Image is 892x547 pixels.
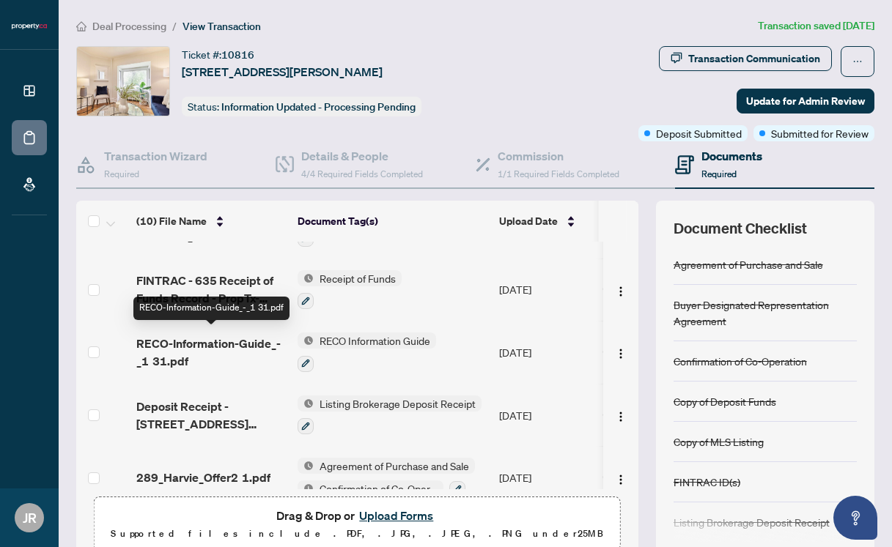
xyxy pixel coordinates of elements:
div: RECO-Information-Guide_-_1 31.pdf [133,297,290,320]
img: Logo [615,474,627,485]
button: Logo [609,403,633,427]
div: Ticket #: [182,46,254,63]
div: Status: [182,97,421,116]
div: Copy of Deposit Funds [674,393,776,409]
span: home [76,21,86,31]
td: [DATE] [493,258,596,321]
span: Deposit Receipt - [STREET_ADDRESS][PERSON_NAME]pdf [136,398,286,433]
span: RECO Information Guide [314,332,436,349]
span: Agreement of Purchase and Sale [314,458,475,474]
span: RECO-Information-Guide_-_1 31.pdf [136,335,286,370]
span: Required [701,168,737,179]
h4: Details & People [301,147,423,165]
button: Upload Forms [355,506,438,525]
td: [DATE] [493,321,596,384]
button: Logo [609,278,633,301]
h4: Documents [701,147,762,165]
button: Logo [609,341,633,364]
li: / [172,18,177,34]
td: [DATE] [493,384,596,447]
p: Supported files include .PDF, .JPG, .JPEG, .PNG under 25 MB [103,525,611,543]
button: Status IconAgreement of Purchase and SaleStatus IconConfirmation of Co-Operation [298,458,475,497]
h4: Transaction Wizard [104,147,207,165]
span: Deal Processing [92,20,166,33]
span: 10816 [221,48,254,62]
button: Open asap [833,496,877,540]
button: Status IconListing Brokerage Deposit Receipt [298,395,482,435]
span: (10) File Name [136,213,207,229]
span: [STREET_ADDRESS][PERSON_NAME] [182,63,383,81]
span: Update for Admin Review [746,89,865,113]
span: ellipsis [852,56,863,67]
span: Deposit Submitted [656,125,742,141]
span: Required [104,168,139,179]
img: Status Icon [298,395,314,412]
div: Confirmation of Co-Operation [674,353,807,369]
button: Status IconReceipt of Funds [298,270,402,310]
button: Status IconRECO Information Guide [298,332,436,372]
img: Logo [615,286,627,297]
span: Receipt of Funds [314,270,402,286]
button: Update for Admin Review [737,89,874,114]
img: Logo [615,348,627,360]
img: Status Icon [298,458,314,474]
div: Copy of MLS Listing [674,433,764,450]
img: Document Status [602,469,618,485]
th: Document Tag(s) [292,201,493,242]
span: 289_Harvie_Offer2 1.pdf [136,469,270,486]
th: Status [596,201,720,242]
img: Document Status [602,344,618,360]
div: Agreement of Purchase and Sale [674,256,823,272]
img: Document Status [602,281,618,297]
img: Logo [615,411,627,423]
article: Transaction saved [DATE] [758,18,874,34]
span: Listing Brokerage Deposit Receipt [314,395,482,412]
h4: Commission [498,147,619,165]
img: Status Icon [298,332,314,349]
span: Confirmation of Co-Operation [314,480,443,496]
span: Document Checklist [674,218,807,239]
img: Status Icon [298,270,314,286]
span: 1/1 Required Fields Completed [498,168,619,179]
span: JR [23,507,37,528]
span: Information Updated - Processing Pending [221,100,416,114]
span: 4/4 Required Fields Completed [301,168,423,179]
th: (10) File Name [130,201,292,242]
div: FINTRAC ID(s) [674,474,740,490]
span: Submitted for Review [771,125,869,141]
span: Upload Date [499,213,558,229]
td: [DATE] [493,446,596,509]
img: Status Icon [298,480,314,496]
span: View Transaction [183,20,261,33]
span: Drag & Drop or [276,506,438,525]
span: FINTRAC - 635 Receipt of Funds Record - PropTx-OREA_[DATE] 14_11_21.pdf [136,272,286,307]
img: Document Status [602,407,618,423]
div: Listing Brokerage Deposit Receipt [674,514,830,530]
div: Transaction Communication [688,47,820,70]
div: Buyer Designated Representation Agreement [674,297,857,329]
img: logo [12,22,47,31]
th: Upload Date [493,201,596,242]
button: Logo [609,466,633,489]
img: IMG-W12375511_1.jpg [77,47,169,116]
button: Transaction Communication [659,46,832,71]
